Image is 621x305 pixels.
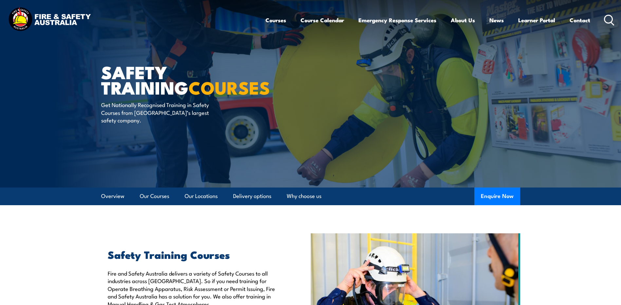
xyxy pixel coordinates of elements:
button: Enquire Now [474,188,520,205]
a: News [489,11,504,29]
a: Courses [265,11,286,29]
h1: Safety Training [101,64,263,95]
a: Emergency Response Services [358,11,436,29]
p: Get Nationally Recognised Training in Safety Courses from [GEOGRAPHIC_DATA]’s largest safety comp... [101,101,221,124]
strong: COURSES [189,73,270,100]
a: Our Locations [185,188,218,205]
a: Contact [570,11,590,29]
a: About Us [451,11,475,29]
a: Why choose us [287,188,321,205]
a: Overview [101,188,124,205]
a: Our Courses [140,188,169,205]
a: Learner Portal [518,11,555,29]
a: Course Calendar [301,11,344,29]
h2: Safety Training Courses [108,250,281,259]
a: Delivery options [233,188,271,205]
